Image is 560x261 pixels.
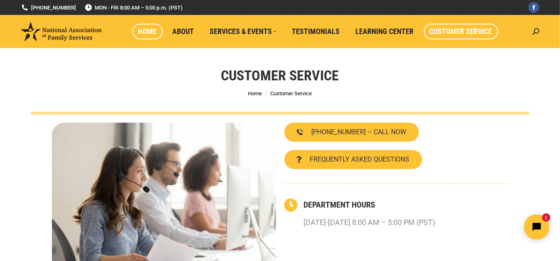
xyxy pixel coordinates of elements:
span: Testimonials [292,27,340,36]
p: [DATE]-[DATE] 8:00 AM – 5:00 PM (PST) [304,215,435,230]
a: Learning Center [350,24,420,39]
iframe: Tidio Chat [413,208,556,247]
a: Home [248,90,262,97]
span: MON - FRI 8:00 AM – 5:00 p.m. (PST) [84,4,183,12]
span: [PHONE_NUMBER] – CALL NOW [312,129,406,135]
img: National Association of Family Services [21,22,102,41]
h1: Customer Service [221,66,339,85]
a: [PHONE_NUMBER] – CALL NOW [284,123,419,142]
a: Testimonials [286,24,346,39]
span: About [173,27,194,36]
span: Services & Events [210,27,276,36]
span: Home [138,27,157,36]
span: Learning Center [356,27,414,36]
a: DEPARTMENT HOURS [304,200,376,210]
span: Customer Service [271,90,312,97]
a: Home [132,24,163,39]
a: Facebook page opens in new window [528,2,539,13]
span: Customer Service [430,27,492,36]
span: FREQUENTLY ASKED QUESTIONS [310,156,410,163]
a: About [167,24,200,39]
a: [PHONE_NUMBER] [21,4,76,12]
a: FREQUENTLY ASKED QUESTIONS [284,150,422,169]
a: Customer Service [424,24,498,39]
